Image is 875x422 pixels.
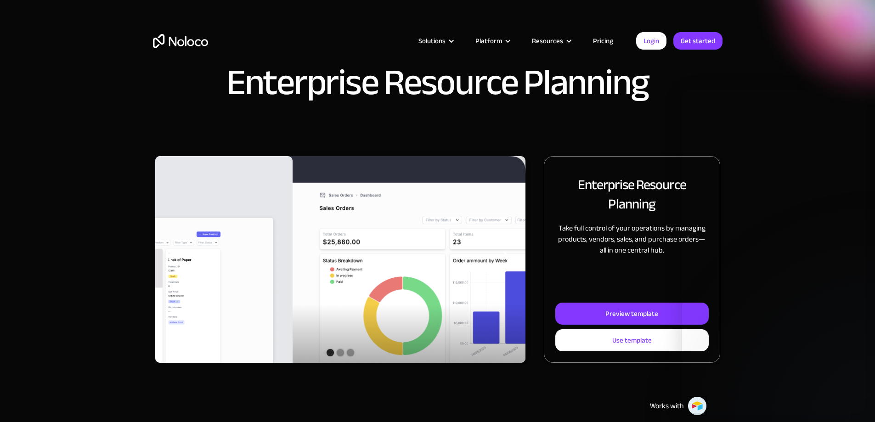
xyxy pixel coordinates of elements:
div: carousel [155,156,526,363]
div: next slide [489,156,525,363]
div: Solutions [407,35,464,47]
div: 1 of 3 [155,156,526,363]
div: Platform [464,35,520,47]
h1: Enterprise Resource Planning [226,64,649,101]
div: Resources [532,35,563,47]
div: Show slide 3 of 3 [347,349,354,356]
div: Show slide 1 of 3 [327,349,334,356]
a: Use template [555,329,708,351]
h2: Enterprise Resource Planning [555,175,708,214]
div: Show slide 2 of 3 [337,349,344,356]
a: Login [636,32,666,50]
div: Use template [612,334,652,346]
p: Take full control of your operations by managing products, vendors, sales, and purchase orders—al... [555,223,708,256]
a: Pricing [581,35,625,47]
iframe: Intercom live chat [682,90,866,413]
div: Solutions [418,35,446,47]
a: Get started [673,32,723,50]
a: Preview template [555,303,708,325]
div: Preview template [605,308,658,320]
div: Resources [520,35,581,47]
div: previous slide [155,156,192,363]
div: Works with [650,400,684,411]
a: home [153,34,208,48]
div: Platform [475,35,502,47]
